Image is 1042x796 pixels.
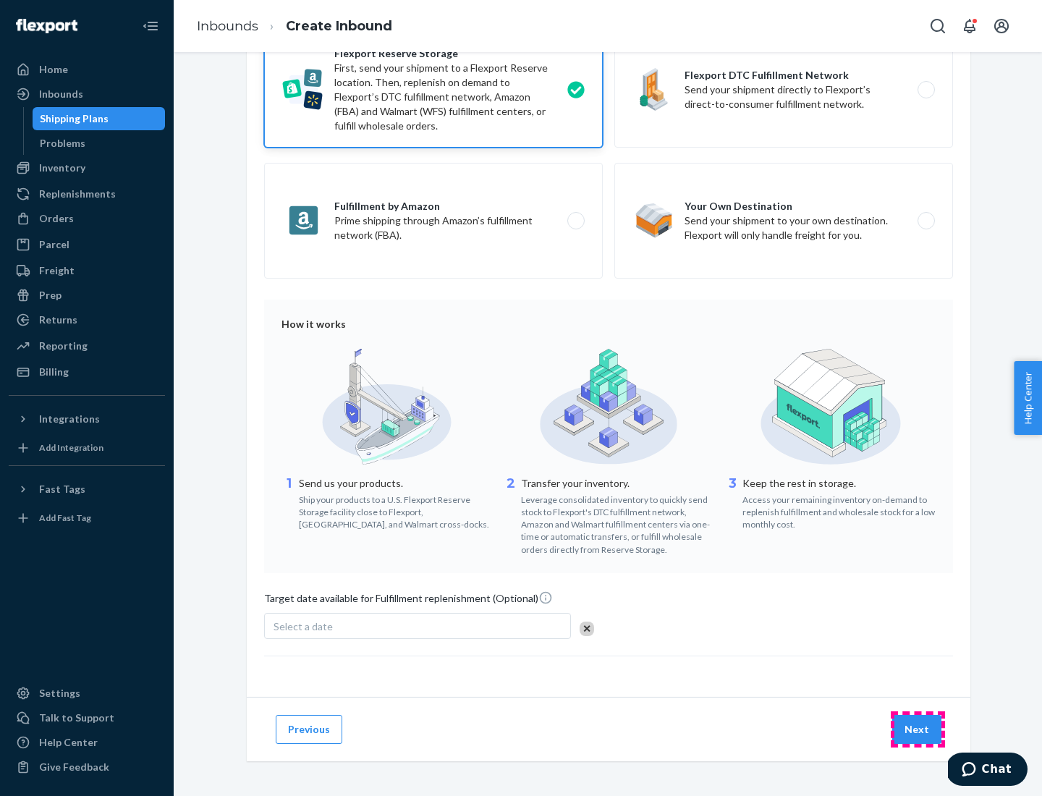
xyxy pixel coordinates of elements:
[39,735,98,750] div: Help Center
[39,87,83,101] div: Inbounds
[39,711,114,725] div: Talk to Support
[274,620,333,632] span: Select a date
[39,313,77,327] div: Returns
[9,308,165,331] a: Returns
[9,82,165,106] a: Inbounds
[1014,361,1042,435] button: Help Center
[504,475,518,556] div: 2
[33,132,166,155] a: Problems
[9,755,165,779] button: Give Feedback
[9,436,165,460] a: Add Integration
[521,476,714,491] p: Transfer your inventory.
[39,686,80,700] div: Settings
[9,233,165,256] a: Parcel
[39,482,85,496] div: Fast Tags
[185,5,404,48] ol: breadcrumbs
[39,412,100,426] div: Integrations
[9,407,165,431] button: Integrations
[39,161,85,175] div: Inventory
[987,12,1016,41] button: Open account menu
[725,475,740,530] div: 3
[9,334,165,357] a: Reporting
[39,237,69,252] div: Parcel
[9,156,165,179] a: Inventory
[9,682,165,705] a: Settings
[39,339,88,353] div: Reporting
[9,706,165,729] button: Talk to Support
[9,207,165,230] a: Orders
[9,507,165,530] a: Add Fast Tag
[9,284,165,307] a: Prep
[39,760,109,774] div: Give Feedback
[892,715,941,744] button: Next
[299,491,492,530] div: Ship your products to a U.S. Flexport Reserve Storage facility close to Flexport, [GEOGRAPHIC_DAT...
[742,491,936,530] div: Access your remaining inventory on-demand to replenish fulfillment and wholesale stock for a low ...
[923,12,952,41] button: Open Search Box
[9,478,165,501] button: Fast Tags
[40,111,109,126] div: Shipping Plans
[39,211,74,226] div: Orders
[281,317,936,331] div: How it works
[948,753,1028,789] iframe: Opens a widget where you can chat to one of our agents
[276,715,342,744] button: Previous
[9,182,165,206] a: Replenishments
[286,18,392,34] a: Create Inbound
[39,441,103,454] div: Add Integration
[39,62,68,77] div: Home
[9,259,165,282] a: Freight
[39,365,69,379] div: Billing
[281,475,296,530] div: 1
[299,476,492,491] p: Send us your products.
[16,19,77,33] img: Flexport logo
[742,476,936,491] p: Keep the rest in storage.
[39,512,91,524] div: Add Fast Tag
[197,18,258,34] a: Inbounds
[39,187,116,201] div: Replenishments
[39,288,62,302] div: Prep
[9,360,165,384] a: Billing
[33,107,166,130] a: Shipping Plans
[136,12,165,41] button: Close Navigation
[955,12,984,41] button: Open notifications
[40,136,85,151] div: Problems
[9,731,165,754] a: Help Center
[9,58,165,81] a: Home
[39,263,75,278] div: Freight
[521,491,714,556] div: Leverage consolidated inventory to quickly send stock to Flexport's DTC fulfillment network, Amaz...
[264,590,553,611] span: Target date available for Fulfillment replenishment (Optional)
